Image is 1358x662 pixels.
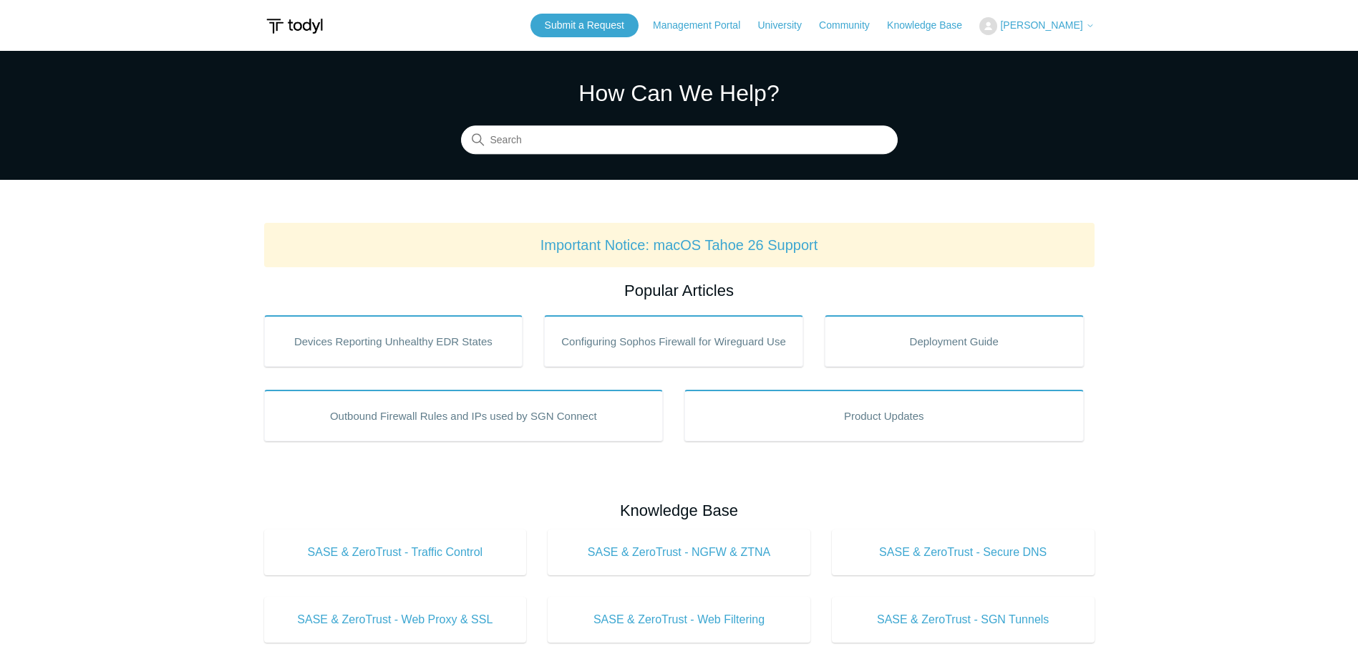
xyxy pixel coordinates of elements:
a: SASE & ZeroTrust - Web Filtering [548,597,810,643]
input: Search [461,126,898,155]
a: Configuring Sophos Firewall for Wireguard Use [544,315,803,367]
button: [PERSON_NAME] [979,17,1094,35]
a: SASE & ZeroTrust - Secure DNS [832,529,1095,575]
h2: Popular Articles [264,279,1095,302]
a: SASE & ZeroTrust - Web Proxy & SSL [264,597,527,643]
span: SASE & ZeroTrust - Secure DNS [853,544,1073,561]
span: SASE & ZeroTrust - Web Proxy & SSL [286,611,505,628]
a: Submit a Request [530,14,639,37]
span: SASE & ZeroTrust - NGFW & ZTNA [569,544,789,561]
a: Product Updates [684,390,1084,441]
span: SASE & ZeroTrust - Web Filtering [569,611,789,628]
a: Management Portal [653,18,755,33]
h1: How Can We Help? [461,76,898,110]
span: SASE & ZeroTrust - SGN Tunnels [853,611,1073,628]
a: Outbound Firewall Rules and IPs used by SGN Connect [264,390,664,441]
span: SASE & ZeroTrust - Traffic Control [286,544,505,561]
a: Knowledge Base [887,18,976,33]
a: Devices Reporting Unhealthy EDR States [264,315,523,367]
a: Important Notice: macOS Tahoe 26 Support [540,237,818,253]
span: [PERSON_NAME] [1000,19,1082,31]
a: SASE & ZeroTrust - NGFW & ZTNA [548,529,810,575]
a: Deployment Guide [825,315,1084,367]
a: SASE & ZeroTrust - SGN Tunnels [832,597,1095,643]
h2: Knowledge Base [264,499,1095,522]
a: Community [819,18,884,33]
a: University [757,18,815,33]
a: SASE & ZeroTrust - Traffic Control [264,529,527,575]
img: Todyl Support Center Help Center home page [264,13,325,39]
